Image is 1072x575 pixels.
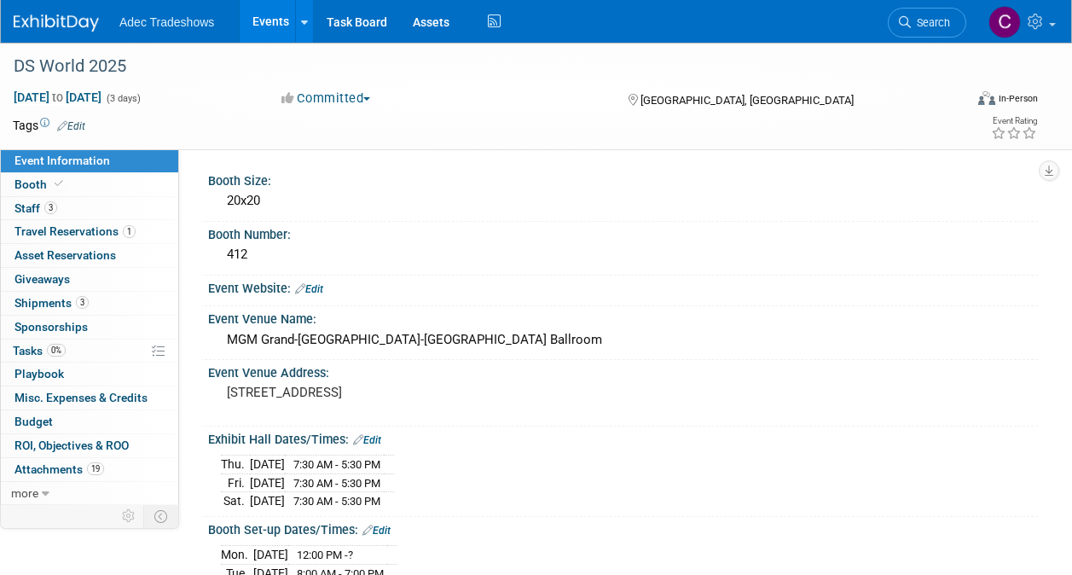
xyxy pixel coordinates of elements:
span: Playbook [14,367,64,380]
a: Booth [1,173,178,196]
a: ROI, Objectives & ROO [1,434,178,457]
a: Edit [57,120,85,132]
a: Staff3 [1,197,178,220]
span: to [49,90,66,104]
span: Attachments [14,462,104,476]
span: [GEOGRAPHIC_DATA], [GEOGRAPHIC_DATA] [640,94,854,107]
div: Booth Set-up Dates/Times: [208,517,1038,539]
td: Sat. [221,492,250,510]
div: Event Rating [991,117,1037,125]
div: 412 [221,241,1025,268]
span: Asset Reservations [14,248,116,262]
a: Misc. Expenses & Credits [1,386,178,409]
td: [DATE] [253,546,288,565]
div: Booth Number: [208,222,1038,243]
a: Search [888,8,966,38]
a: Giveaways [1,268,178,291]
pre: [STREET_ADDRESS] [227,385,535,400]
div: 20x20 [221,188,1025,214]
i: Booth reservation complete [55,179,63,189]
span: Misc. Expenses & Credits [14,391,148,404]
span: 3 [44,201,57,214]
div: Booth Size: [208,168,1038,189]
div: Event Venue Address: [208,360,1038,381]
div: Event Venue Name: [208,306,1038,328]
span: ? [348,549,353,561]
span: Search [911,16,950,29]
span: 12:00 PM - [297,549,353,561]
td: Mon. [221,546,253,565]
span: Booth [14,177,67,191]
span: Adec Tradeshows [119,15,214,29]
td: Fri. [221,473,250,492]
span: 7:30 AM - 5:30 PM [293,495,380,508]
td: [DATE] [250,473,285,492]
span: Giveaways [14,272,70,286]
a: Edit [353,434,381,446]
img: ExhibitDay [14,15,99,32]
div: Exhibit Hall Dates/Times: [208,427,1038,449]
span: Tasks [13,344,66,357]
a: Edit [362,525,391,537]
a: Sponsorships [1,316,178,339]
td: [DATE] [250,456,285,474]
span: 7:30 AM - 5:30 PM [293,458,380,471]
button: Committed [275,90,377,107]
td: Toggle Event Tabs [144,505,179,527]
img: Format-Inperson.png [978,91,995,105]
span: 19 [87,462,104,475]
div: Event Website: [208,276,1038,298]
span: Event Information [14,154,110,167]
a: Event Information [1,149,178,172]
span: more [11,486,38,500]
span: 7:30 AM - 5:30 PM [293,477,380,490]
span: ROI, Objectives & ROO [14,439,129,452]
span: Budget [14,415,53,428]
span: Travel Reservations [14,224,136,238]
a: Tasks0% [1,340,178,363]
a: Travel Reservations1 [1,220,178,243]
span: Shipments [14,296,89,310]
span: 3 [76,296,89,309]
a: Attachments19 [1,458,178,481]
img: Carol Schmidlin [988,6,1021,38]
a: more [1,482,178,505]
td: Tags [13,117,85,134]
span: 0% [47,344,66,357]
div: In-Person [998,92,1038,105]
a: Shipments3 [1,292,178,315]
td: Personalize Event Tab Strip [114,505,144,527]
span: (3 days) [105,93,141,104]
span: Staff [14,201,57,215]
span: [DATE] [DATE] [13,90,102,105]
div: DS World 2025 [8,51,950,82]
td: Thu. [221,456,250,474]
td: [DATE] [250,492,285,510]
a: Asset Reservations [1,244,178,267]
span: Sponsorships [14,320,88,334]
div: MGM Grand-[GEOGRAPHIC_DATA]-[GEOGRAPHIC_DATA] Ballroom [221,327,1025,353]
span: 1 [123,225,136,238]
div: Event Format [889,89,1038,114]
a: Budget [1,410,178,433]
a: Playbook [1,363,178,386]
a: Edit [295,283,323,295]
